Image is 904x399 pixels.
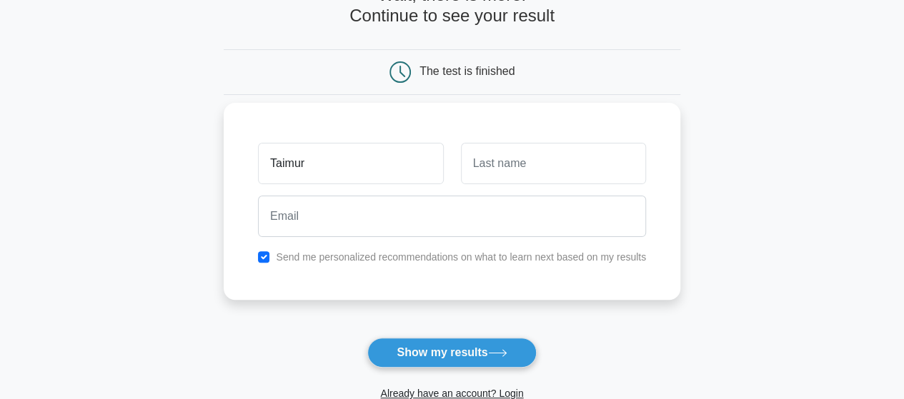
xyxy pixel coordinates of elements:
div: The test is finished [419,65,515,77]
input: Last name [461,143,646,184]
input: First name [258,143,443,184]
input: Email [258,196,646,237]
button: Show my results [367,338,536,368]
label: Send me personalized recommendations on what to learn next based on my results [276,251,646,263]
a: Already have an account? Login [380,388,523,399]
